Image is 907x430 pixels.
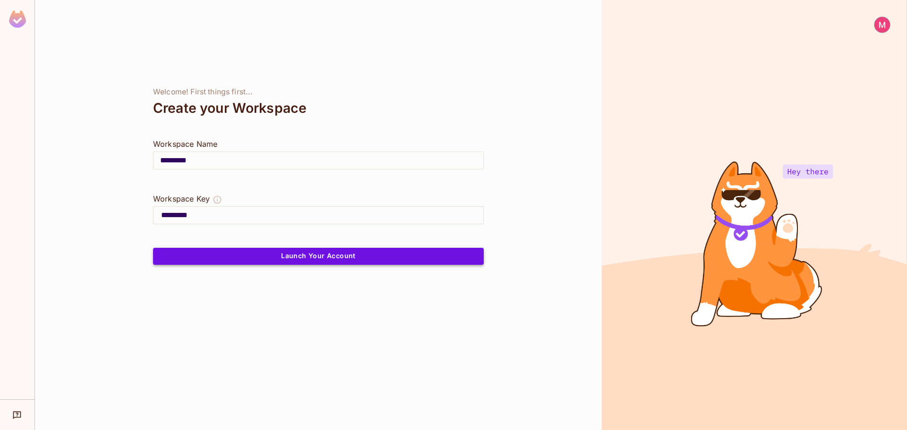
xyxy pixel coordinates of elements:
div: Help & Updates [7,405,28,424]
div: Welcome! First things first... [153,87,484,97]
div: Create your Workspace [153,97,484,119]
button: The Workspace Key is unique, and serves as the identifier of your workspace. [213,193,222,206]
div: Workspace Key [153,193,210,204]
button: Launch Your Account [153,248,484,265]
img: Murat Saka [874,17,890,33]
img: SReyMgAAAABJRU5ErkJggg== [9,10,26,28]
div: Workspace Name [153,138,484,150]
